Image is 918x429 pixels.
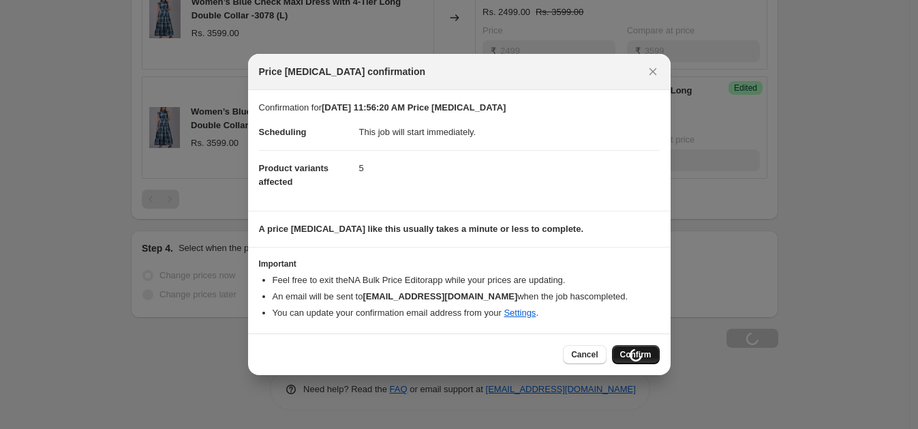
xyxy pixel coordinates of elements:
[259,258,660,269] h3: Important
[273,306,660,320] li: You can update your confirmation email address from your .
[259,101,660,115] p: Confirmation for
[563,345,606,364] button: Cancel
[259,163,329,187] span: Product variants affected
[259,224,584,234] b: A price [MEDICAL_DATA] like this usually takes a minute or less to complete.
[363,291,517,301] b: [EMAIL_ADDRESS][DOMAIN_NAME]
[359,150,660,186] dd: 5
[359,115,660,150] dd: This job will start immediately.
[322,102,506,113] b: [DATE] 11:56:20 AM Price [MEDICAL_DATA]
[504,308,536,318] a: Settings
[259,65,426,78] span: Price [MEDICAL_DATA] confirmation
[273,273,660,287] li: Feel free to exit the NA Bulk Price Editor app while your prices are updating.
[259,127,307,137] span: Scheduling
[571,349,598,360] span: Cancel
[643,62,662,81] button: Close
[273,290,660,304] li: An email will be sent to when the job has completed .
